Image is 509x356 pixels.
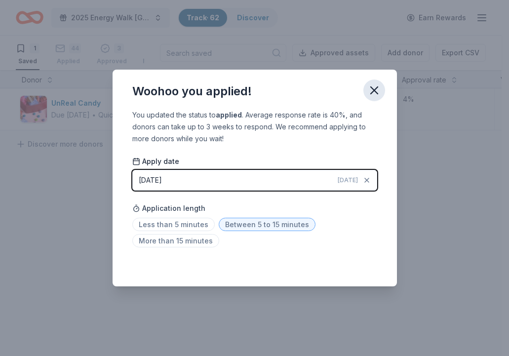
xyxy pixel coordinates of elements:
span: Less than 5 minutes [132,218,215,231]
span: [DATE] [338,176,358,184]
span: Between 5 to 15 minutes [219,218,315,231]
div: [DATE] [139,174,162,186]
div: You updated the status to . Average response rate is 40%, and donors can take up to 3 weeks to re... [132,109,377,145]
button: [DATE][DATE] [132,170,377,191]
span: Apply date [132,157,179,166]
span: More than 15 minutes [132,234,219,247]
b: applied [216,111,242,119]
span: Application length [132,202,205,214]
div: Woohoo you applied! [132,83,252,99]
